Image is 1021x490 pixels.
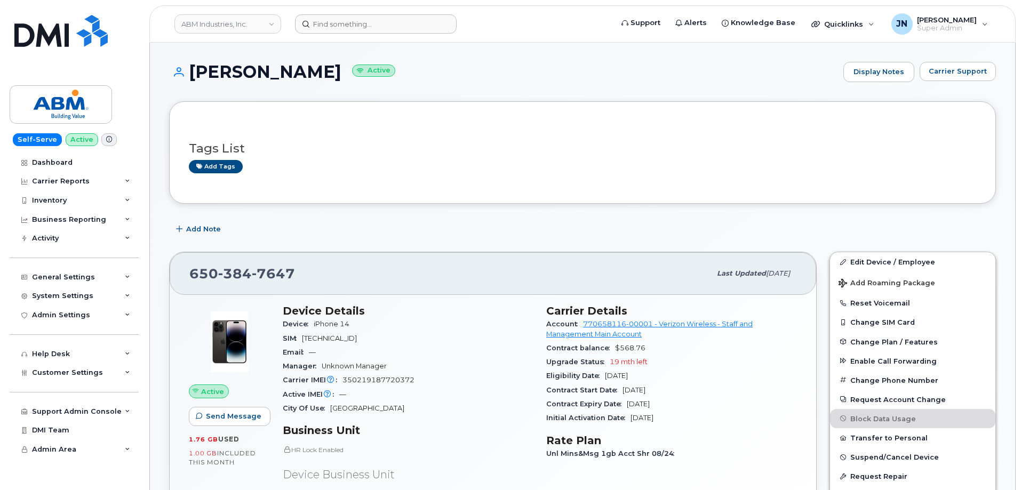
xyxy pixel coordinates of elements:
[189,407,270,426] button: Send Message
[189,436,218,443] span: 1.76 GB
[283,390,339,398] span: Active IMEI
[283,362,322,370] span: Manager
[189,449,256,467] span: included this month
[830,312,995,332] button: Change SIM Card
[546,344,615,352] span: Contract balance
[830,428,995,447] button: Transfer to Personal
[283,404,330,412] span: City Of Use
[201,387,224,397] span: Active
[546,372,605,380] span: Eligibility Date
[309,348,316,356] span: —
[830,332,995,351] button: Change Plan / Features
[283,334,302,342] span: SIM
[929,66,987,76] span: Carrier Support
[283,445,533,454] p: HR Lock Enabled
[197,310,261,374] img: image20231002-3703462-njx0qo.jpeg
[546,358,610,366] span: Upgrade Status
[169,220,230,239] button: Add Note
[830,467,995,486] button: Request Repair
[546,400,627,408] span: Contract Expiry Date
[610,358,648,366] span: 19 mth left
[839,279,935,289] span: Add Roaming Package
[189,266,295,282] span: 650
[546,304,797,317] h3: Carrier Details
[546,320,753,338] a: 770658116-00001 - Verizon Wireless - Staff and Management Main Account
[283,348,309,356] span: Email
[283,424,533,437] h3: Business Unit
[330,404,404,412] span: [GEOGRAPHIC_DATA]
[339,390,346,398] span: —
[717,269,766,277] span: Last updated
[322,362,387,370] span: Unknown Manager
[283,376,342,384] span: Carrier IMEI
[314,320,349,328] span: iPhone 14
[218,266,252,282] span: 384
[283,467,533,483] p: Device Business Unit
[169,62,838,81] h1: [PERSON_NAME]
[283,304,533,317] h3: Device Details
[252,266,295,282] span: 7647
[843,62,914,82] a: Display Notes
[546,449,680,457] span: Unl Mins&Msg 1gb Acct Shr 08/24
[302,334,357,342] span: [TECHNICAL_ID]
[623,386,645,394] span: [DATE]
[546,320,583,328] span: Account
[850,453,939,461] span: Suspend/Cancel Device
[546,434,797,447] h3: Rate Plan
[850,357,937,365] span: Enable Call Forwarding
[830,371,995,390] button: Change Phone Number
[830,271,995,293] button: Add Roaming Package
[830,447,995,467] button: Suspend/Cancel Device
[605,372,628,380] span: [DATE]
[615,344,645,352] span: $568.76
[283,320,314,328] span: Device
[206,411,261,421] span: Send Message
[189,160,243,173] a: Add tags
[830,351,995,371] button: Enable Call Forwarding
[186,224,221,234] span: Add Note
[920,62,996,81] button: Carrier Support
[352,65,395,77] small: Active
[189,449,217,457] span: 1.00 GB
[189,142,976,155] h3: Tags List
[218,435,240,443] span: used
[850,338,938,346] span: Change Plan / Features
[830,390,995,409] button: Request Account Change
[342,376,414,384] span: 350219187720372
[631,414,653,422] span: [DATE]
[830,409,995,428] button: Block Data Usage
[830,252,995,271] a: Edit Device / Employee
[546,386,623,394] span: Contract Start Date
[627,400,650,408] span: [DATE]
[830,293,995,312] button: Reset Voicemail
[546,414,631,422] span: Initial Activation Date
[766,269,790,277] span: [DATE]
